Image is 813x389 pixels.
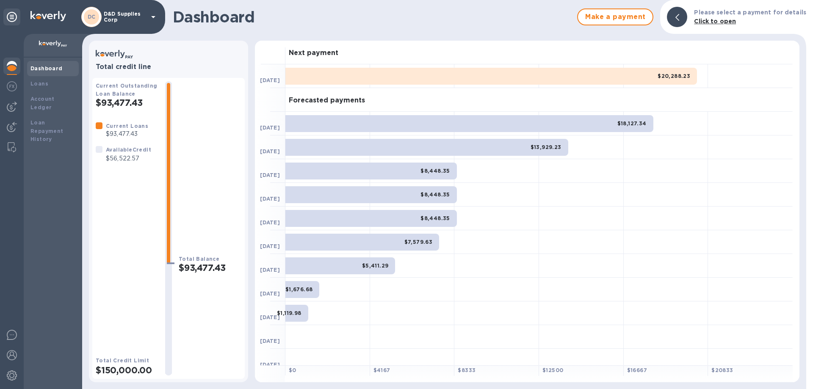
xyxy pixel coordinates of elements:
[260,77,280,83] b: [DATE]
[617,120,647,127] b: $18,127.34
[627,367,647,373] b: $ 16667
[96,83,158,97] b: Current Outstanding Loan Balance
[458,367,476,373] b: $ 8333
[289,97,365,105] h3: Forecasted payments
[362,262,389,269] b: $5,411.29
[88,14,96,20] b: DC
[30,119,64,143] b: Loan Repayment History
[711,367,733,373] b: $ 20833
[577,8,653,25] button: Make a payment
[373,367,390,373] b: $ 4167
[694,18,736,25] b: Click to open
[106,154,151,163] p: $56,522.57
[658,73,690,79] b: $20,288.23
[96,365,158,375] h2: $150,000.00
[30,11,66,21] img: Logo
[531,144,561,150] b: $13,929.23
[260,267,280,273] b: [DATE]
[173,8,573,26] h1: Dashboard
[96,97,158,108] h2: $93,477.43
[104,11,146,23] p: D&D Supplies Corp
[3,8,20,25] div: Unpin categories
[289,49,338,57] h3: Next payment
[260,314,280,320] b: [DATE]
[277,310,301,316] b: $1,119.98
[106,130,148,138] p: $93,477.43
[420,215,450,221] b: $8,448.35
[260,124,280,131] b: [DATE]
[179,256,219,262] b: Total Balance
[106,146,151,153] b: Available Credit
[260,361,280,368] b: [DATE]
[260,338,280,344] b: [DATE]
[260,172,280,178] b: [DATE]
[289,367,296,373] b: $ 0
[420,191,450,198] b: $8,448.35
[96,63,241,71] h3: Total credit line
[7,81,17,91] img: Foreign exchange
[30,80,48,87] b: Loans
[404,239,433,245] b: $7,579.63
[260,243,280,249] b: [DATE]
[542,367,563,373] b: $ 12500
[585,12,646,22] span: Make a payment
[694,9,806,16] b: Please select a payment for details
[260,196,280,202] b: [DATE]
[30,96,55,110] b: Account Ledger
[30,65,63,72] b: Dashboard
[420,168,450,174] b: $8,448.35
[179,262,241,273] h2: $93,477.43
[260,148,280,154] b: [DATE]
[96,357,149,364] b: Total Credit Limit
[106,123,148,129] b: Current Loans
[260,290,280,297] b: [DATE]
[260,219,280,226] b: [DATE]
[285,286,313,292] b: $1,676.68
